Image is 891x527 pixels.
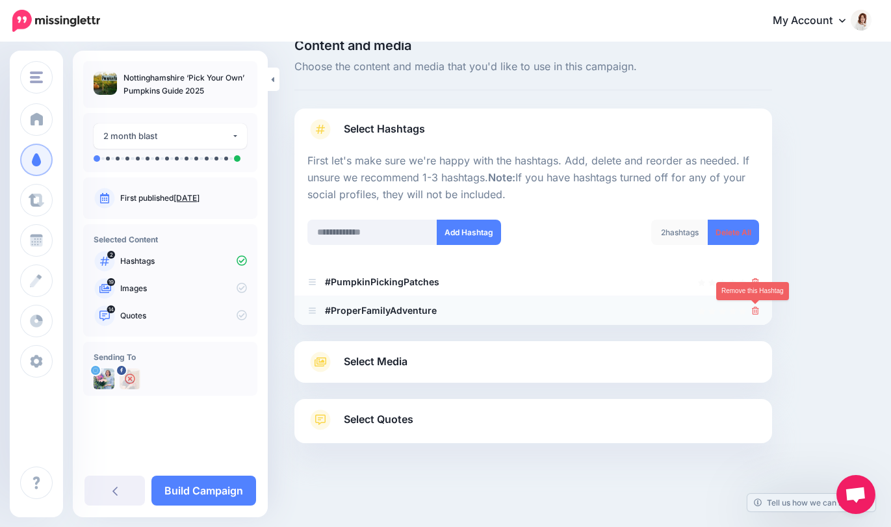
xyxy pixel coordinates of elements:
[94,155,100,162] li: A post will be sent on day 0
[120,192,247,204] p: First published
[325,276,439,287] b: #PumpkinPickingPatches
[294,58,772,75] span: Choose the content and media that you'd like to use in this campaign.
[307,153,759,203] p: First let's make sure we're happy with the hashtags. Add, delete and reorder as needed. If unsure...
[760,5,872,37] a: My Account
[205,157,209,161] li: A post will be sent on day 18
[120,255,247,267] p: Hashtags
[307,352,759,372] a: Select Media
[116,157,120,161] li: A post will be sent on day 2
[146,157,149,161] li: A post will be sent on day 5
[185,157,188,161] li: A post will be sent on day 9
[155,157,159,161] li: A post will be sent on day 6
[661,227,665,237] span: 2
[120,310,247,322] p: Quotes
[325,305,437,316] b: #ProperFamilyAdventure
[94,123,247,149] button: 2 month blast
[125,157,129,161] li: A post will be sent on day 3
[107,305,116,313] span: 14
[194,157,198,161] li: A post will be sent on day 11
[344,353,407,370] span: Select Media
[165,157,169,161] li: A post will be sent on day 7
[123,71,247,97] p: Nottinghamshire ‘Pick Your Own’ Pumpkins Guide 2025
[651,220,708,245] div: hashtags
[136,157,140,161] li: A post will be sent on day 4
[747,494,875,511] a: Tell us how we can improve
[103,129,231,144] div: 2 month blast
[12,10,100,32] img: Missinglettr
[30,71,43,83] img: menu.png
[94,368,114,389] img: JFb282F5-20705.jpg
[174,193,200,203] a: [DATE]
[107,251,115,259] span: 2
[94,352,247,362] h4: Sending To
[120,368,140,389] img: 61987462_2456050554413301_2772378441557737472_o-bsa93020.jpg
[307,119,759,153] a: Select Hashtags
[106,157,110,161] li: A post will be sent on day 1
[94,71,117,95] img: 68dd1373d5fd6b7c80f909eb0c16b583_thumb.jpg
[344,411,413,428] span: Select Quotes
[344,120,425,138] span: Select Hashtags
[708,220,759,245] a: Delete All
[234,155,240,162] li: A post will be sent on day 60
[120,283,247,294] p: Images
[94,235,247,244] h4: Selected Content
[437,220,501,245] button: Add Hashtag
[307,153,759,325] div: Select Hashtags
[488,171,515,184] b: Note:
[294,39,772,52] span: Content and media
[107,278,115,286] span: 19
[224,157,228,161] li: A post will be sent on day 46
[214,157,218,161] li: A post will be sent on day 31
[175,157,179,161] li: A post will be sent on day 8
[307,409,759,443] a: Select Quotes
[836,475,875,514] a: Open chat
